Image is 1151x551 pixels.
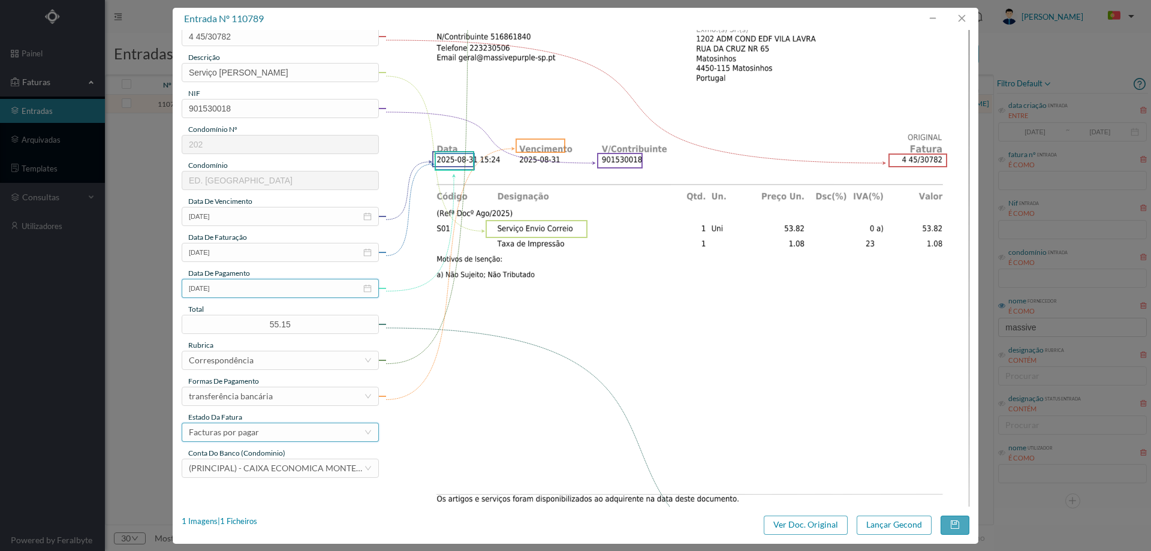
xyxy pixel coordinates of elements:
div: 1 Imagens | 1 Ficheiros [182,516,257,528]
div: transferência bancária [189,387,273,405]
span: estado da fatura [188,413,242,421]
button: Lançar Gecond [857,516,932,535]
span: descrição [188,53,220,62]
span: rubrica [188,341,213,350]
i: icon: down [364,429,372,436]
span: condomínio [188,161,228,170]
div: Facturas por pagar [189,423,259,441]
span: total [188,305,204,314]
i: icon: calendar [363,284,372,293]
span: condomínio nº [188,125,237,134]
i: icon: calendar [363,248,372,257]
span: (PRINCIPAL) - CAIXA ECONOMICA MONTEPIO GERAL ([FINANCIAL_ID]) [189,463,468,473]
span: Formas de Pagamento [188,377,259,386]
div: Correspondência [189,351,254,369]
button: PT [1098,7,1139,26]
span: NIF [188,89,200,98]
button: Ver Doc. Original [764,516,848,535]
span: data de vencimento [188,197,252,206]
i: icon: down [364,465,372,472]
i: icon: down [364,357,372,364]
span: entrada nº 110789 [184,13,264,24]
i: icon: down [364,393,372,400]
span: data de faturação [188,233,247,242]
span: conta do banco (condominio) [188,448,285,457]
i: icon: calendar [363,212,372,221]
span: data de pagamento [188,269,250,278]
